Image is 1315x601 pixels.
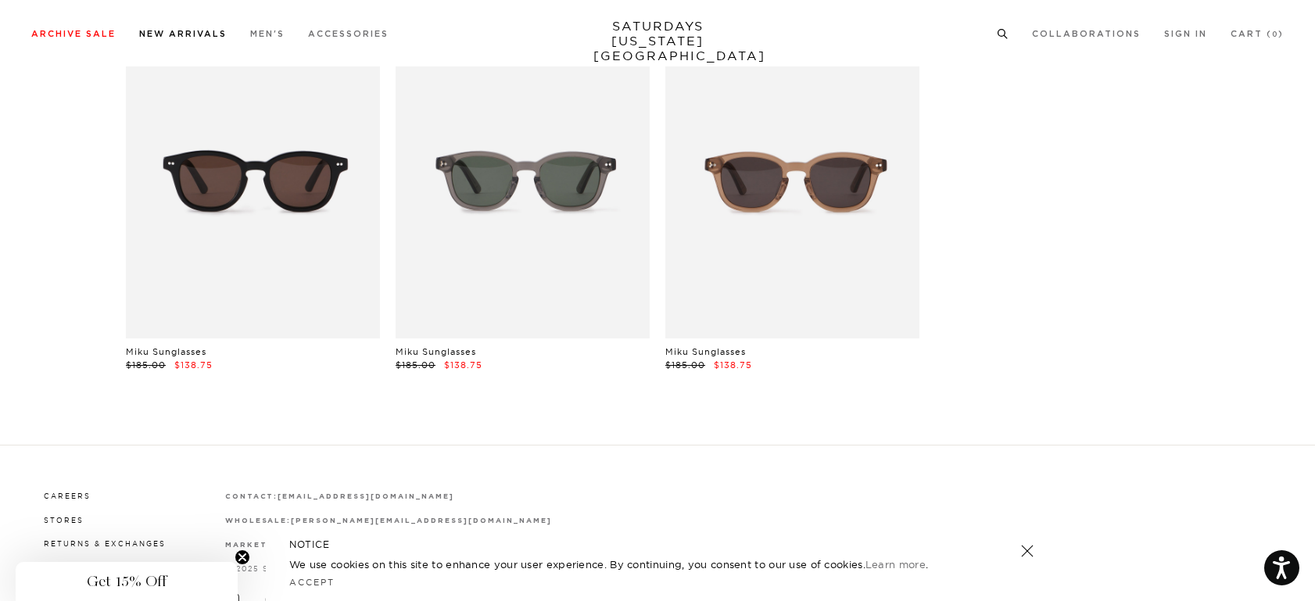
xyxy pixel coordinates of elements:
[289,577,335,588] a: Accept
[278,492,453,500] a: [EMAIL_ADDRESS][DOMAIN_NAME]
[289,538,1026,552] h5: NOTICE
[225,493,278,500] strong: contact:
[291,517,551,524] strong: [PERSON_NAME][EMAIL_ADDRESS][DOMAIN_NAME]
[289,556,970,572] p: We use cookies on this site to enhance your user experience. By continuing, you consent to our us...
[44,539,166,548] a: Returns & Exchanges
[278,493,453,500] strong: [EMAIL_ADDRESS][DOMAIN_NAME]
[444,360,482,370] span: $138.75
[396,346,476,357] a: Miku Sunglasses
[1164,30,1207,38] a: Sign In
[1231,30,1284,38] a: Cart (0)
[593,19,722,63] a: SATURDAYS[US_STATE][GEOGRAPHIC_DATA]
[225,517,292,524] strong: wholesale:
[308,30,389,38] a: Accessories
[31,30,116,38] a: Archive Sale
[139,30,227,38] a: New Arrivals
[396,360,435,370] span: $185.00
[126,346,206,357] a: Miku Sunglasses
[291,516,551,524] a: [PERSON_NAME][EMAIL_ADDRESS][DOMAIN_NAME]
[235,549,250,565] button: Close teaser
[44,516,84,524] a: Stores
[665,346,746,357] a: Miku Sunglasses
[174,360,213,370] span: $138.75
[1032,30,1141,38] a: Collaborations
[126,360,166,370] span: $185.00
[250,30,285,38] a: Men's
[16,562,238,601] div: Get 15% OffClose teaser
[665,360,705,370] span: $185.00
[1272,31,1278,38] small: 0
[44,492,91,500] a: Careers
[714,360,752,370] span: $138.75
[865,558,926,571] a: Learn more
[87,572,167,591] span: Get 15% Off
[225,542,290,549] strong: marketing:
